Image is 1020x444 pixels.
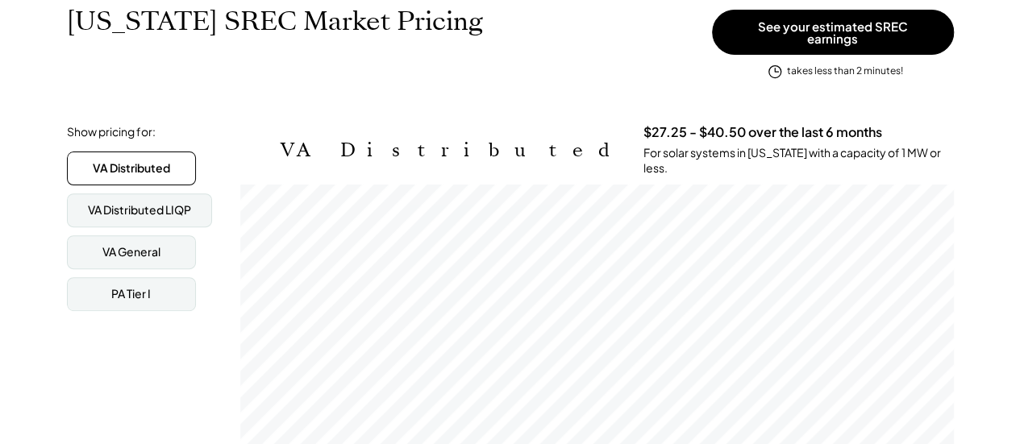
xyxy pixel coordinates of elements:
[67,6,483,37] h1: [US_STATE] SREC Market Pricing
[111,286,151,302] div: PA Tier I
[281,139,619,162] h2: VA Distributed
[787,64,903,78] div: takes less than 2 minutes!
[88,202,191,218] div: VA Distributed LIQP
[67,124,156,140] div: Show pricing for:
[712,10,954,55] button: See your estimated SREC earnings
[643,124,882,141] h3: $27.25 - $40.50 over the last 6 months
[93,160,170,176] div: VA Distributed
[643,145,954,176] div: For solar systems in [US_STATE] with a capacity of 1 MW or less.
[102,244,160,260] div: VA General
